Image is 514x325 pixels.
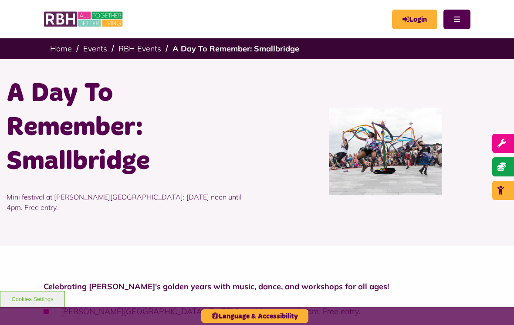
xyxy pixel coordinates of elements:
img: Folk Remixed [329,108,442,195]
a: Home [50,44,72,54]
a: RBH Events [118,44,161,54]
p: Mini festival at [PERSON_NAME][GEOGRAPHIC_DATA]: [DATE] noon until 4pm. Free entry. [7,179,250,226]
h1: A Day To Remember: Smallbridge [7,77,250,179]
img: RBH [44,9,124,30]
a: Events [83,44,107,54]
strong: Celebrating [PERSON_NAME]'s golden years with music, dance, and workshops for all ages! [44,281,389,291]
a: A Day To Remember: Smallbridge [172,44,299,54]
iframe: Netcall Web Assistant for live chat [475,286,514,325]
button: Navigation [443,10,470,29]
li: [PERSON_NAME][GEOGRAPHIC_DATA]: [DATE] from 12 noon until 4pm. Free entry. [44,305,470,317]
a: MyRBH [392,10,437,29]
button: Language & Accessibility [201,309,308,323]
